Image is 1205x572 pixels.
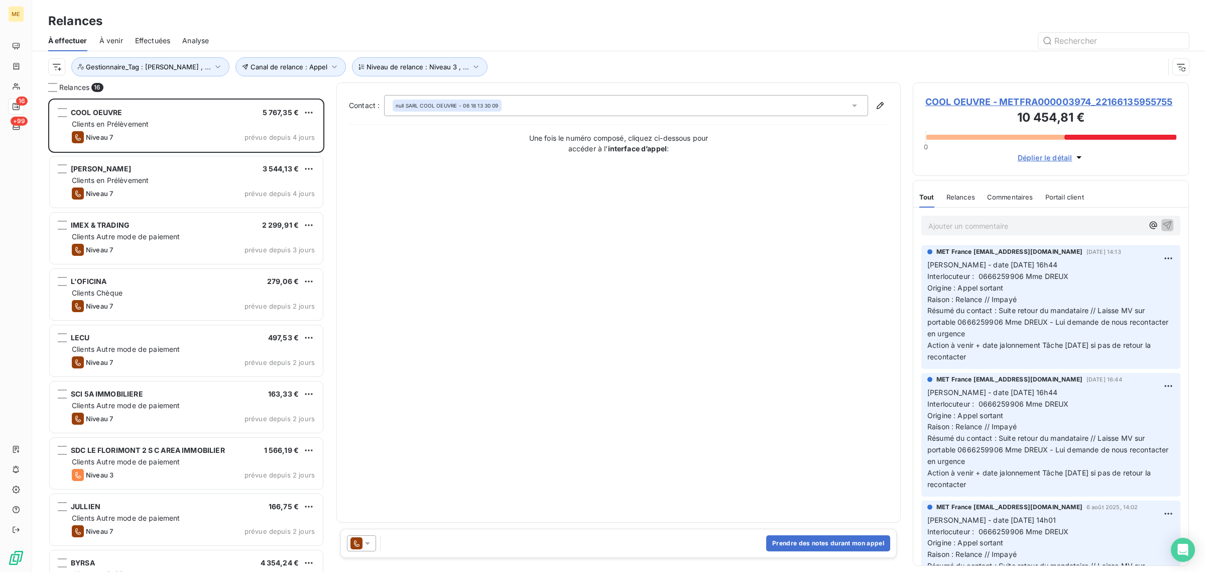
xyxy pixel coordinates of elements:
[518,133,719,154] p: Une fois le numéro composé, cliquez ci-dessous pour accéder à l’ :
[927,422,1017,431] span: Raison : Relance // Impayé
[925,95,1176,109] span: COOL OEUVRE - METFRA000003974_22166135955755
[72,289,123,297] span: Clients Chèque
[268,333,299,342] span: 497,53 €
[927,306,1171,338] span: Résumé du contact : Suite retour du mandataire // Laisse MV sur portable 0666259906 Mme DREUX - L...
[182,36,209,46] span: Analyse
[936,375,1082,384] span: MET France [EMAIL_ADDRESS][DOMAIN_NAME]
[936,503,1082,512] span: MET France [EMAIL_ADDRESS][DOMAIN_NAME]
[396,102,499,109] div: - 06 18 13 30 09
[72,457,180,466] span: Clients Autre mode de paiement
[245,471,315,479] span: prévue depuis 2 jours
[72,232,180,241] span: Clients Autre mode de paiement
[8,119,24,135] a: +99
[919,193,934,201] span: Tout
[71,446,225,454] span: SDC LE FLORIMONT 2 S C AREA IMMOBILIER
[936,247,1082,256] span: MET France [EMAIL_ADDRESS][DOMAIN_NAME]
[1018,152,1072,163] span: Déplier le détail
[72,345,180,353] span: Clients Autre mode de paiement
[946,193,975,201] span: Relances
[927,272,1069,280] span: Interlocuteur : 0666259906 Mme DREUX
[59,82,89,92] span: Relances
[245,302,315,310] span: prévue depuis 2 jours
[86,471,113,479] span: Niveau 3
[1087,504,1138,510] span: 6 août 2025, 14:02
[86,358,113,366] span: Niveau 7
[925,109,1176,129] h3: 10 454,81 €
[8,550,24,566] img: Logo LeanPay
[72,176,149,184] span: Clients en Prélèvement
[367,63,469,71] span: Niveau de relance : Niveau 3 , ...
[71,390,143,398] span: SCI 5A IMMOBILIERE
[86,133,113,141] span: Niveau 7
[71,333,90,342] span: LECU
[1171,538,1195,562] div: Open Intercom Messenger
[71,221,130,229] span: IMEX & TRADING
[927,434,1171,465] span: Résumé du contact : Suite retour du mandataire // Laisse MV sur portable 0666259906 Mme DREUX - L...
[924,143,928,151] span: 0
[1038,33,1189,49] input: Rechercher
[91,83,103,92] span: 16
[927,527,1069,536] span: Interlocuteur : 0666259906 Mme DREUX
[927,538,1003,547] span: Origine : Appel sortant
[927,283,1003,292] span: Origine : Appel sortant
[262,221,299,229] span: 2 299,91 €
[86,527,113,535] span: Niveau 7
[245,415,315,423] span: prévue depuis 2 jours
[71,164,131,173] span: [PERSON_NAME]
[269,502,299,511] span: 166,75 €
[927,341,1153,361] span: Action à venir + date jalonnement Tâche [DATE] si pas de retour la recontacter
[927,468,1153,489] span: Action à venir + date jalonnement Tâche [DATE] si pas de retour la recontacter
[245,358,315,366] span: prévue depuis 2 jours
[86,302,113,310] span: Niveau 7
[1087,376,1122,383] span: [DATE] 16:44
[1015,152,1088,163] button: Déplier le détail
[48,99,324,572] div: grid
[261,558,299,567] span: 4 354,24 €
[71,502,100,511] span: JULLIEN
[86,246,113,254] span: Niveau 7
[1087,249,1121,255] span: [DATE] 14:13
[235,57,346,76] button: Canal de relance : Appel
[86,415,113,423] span: Niveau 7
[245,133,315,141] span: prévue depuis 4 jours
[927,388,1057,397] span: [PERSON_NAME] - date [DATE] 16h44
[263,108,299,117] span: 5 767,35 €
[927,295,1017,304] span: Raison : Relance // Impayé
[8,99,24,115] a: 16
[48,36,87,46] span: À effectuer
[16,97,28,106] span: 16
[72,401,180,410] span: Clients Autre mode de paiement
[72,120,149,128] span: Clients en Prélèvement
[86,63,211,71] span: Gestionnaire_Tag : [PERSON_NAME] , ...
[927,550,1017,558] span: Raison : Relance // Impayé
[267,277,299,285] span: 279,06 €
[245,189,315,198] span: prévue depuis 4 jours
[71,108,123,117] span: COOL OEUVRE
[927,400,1069,408] span: Interlocuteur : 0666259906 Mme DREUX
[608,144,667,153] strong: interface d’appel
[251,63,327,71] span: Canal de relance : Appel
[99,36,123,46] span: À venir
[268,390,299,398] span: 163,33 €
[927,411,1003,420] span: Origine : Appel sortant
[263,164,299,173] span: 3 544,13 €
[48,12,102,30] h3: Relances
[245,527,315,535] span: prévue depuis 2 jours
[927,260,1057,269] span: [PERSON_NAME] - date [DATE] 16h44
[135,36,171,46] span: Effectuées
[86,189,113,198] span: Niveau 7
[352,57,488,76] button: Niveau de relance : Niveau 3 , ...
[71,57,229,76] button: Gestionnaire_Tag : [PERSON_NAME] , ...
[8,6,24,22] div: ME
[71,277,106,285] span: L'OFICINA
[987,193,1033,201] span: Commentaires
[72,514,180,522] span: Clients Autre mode de paiement
[766,535,890,551] button: Prendre des notes durant mon appel
[245,246,315,254] span: prévue depuis 3 jours
[396,102,457,109] span: null SARL COOL OEUVRE
[927,516,1056,524] span: [PERSON_NAME] - date [DATE] 14h01
[11,117,28,126] span: +99
[71,558,95,567] span: BYRSA
[349,101,384,111] label: Contact :
[1045,193,1084,201] span: Portail client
